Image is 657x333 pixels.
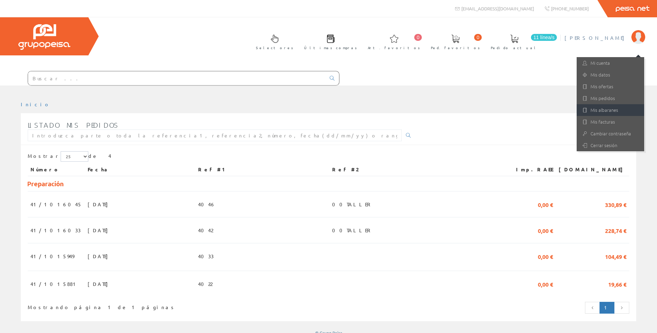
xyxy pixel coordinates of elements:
a: Mis albaranes [577,104,644,116]
select: Mostrar [61,151,88,162]
th: Imp.RAEE [504,163,556,176]
span: 19,66 € [608,278,627,290]
a: Cerrar sesión [577,139,644,151]
span: [DATE] [88,224,112,236]
span: 0 [414,34,422,41]
span: Listado mis pedidos [28,121,119,129]
span: 104,49 € [605,250,627,262]
span: 41/1015949 [30,250,74,262]
a: Página siguiente [614,302,629,314]
a: Mi cuenta [577,57,644,69]
a: Últimas compras [297,29,361,54]
a: Inicio [21,101,50,107]
span: 4046 [198,198,216,210]
span: Art. favoritos [368,44,420,51]
label: Mostrar [28,151,88,162]
input: Introduzca parte o toda la referencia1, referencia2, número, fecha(dd/mm/yy) o rango de fechas(dd... [28,129,402,141]
span: 4033 [198,250,214,262]
span: 41/1016033 [30,224,81,236]
span: [EMAIL_ADDRESS][DOMAIN_NAME] [461,6,534,11]
span: 228,74 € [605,224,627,236]
th: [DOMAIN_NAME] [556,163,629,176]
span: 41/1016045 [30,198,82,210]
span: 11 línea/s [531,34,557,41]
a: Mis facturas [577,116,644,128]
span: [PHONE_NUMBER] [551,6,589,11]
div: de 4 [28,151,629,163]
span: 0,00 € [538,250,553,262]
div: Mostrando página 1 de 1 páginas [28,301,272,311]
span: 00TALLER [332,198,373,210]
span: [DATE] [88,250,112,262]
span: 0,00 € [538,198,553,210]
span: [DATE] [88,278,112,290]
span: 4022 [198,278,212,290]
a: Mis datos [577,69,644,81]
a: Selectores [249,29,297,54]
input: Buscar ... [28,71,326,85]
a: Página actual [600,302,614,314]
th: Ref #2 [329,163,504,176]
span: [PERSON_NAME] [565,34,628,41]
span: Preparación [27,179,64,188]
a: Mis ofertas [577,81,644,92]
span: 330,89 € [605,198,627,210]
span: 0 [474,34,482,41]
a: Página anterior [585,302,600,314]
span: Ped. favoritos [431,44,480,51]
span: Selectores [256,44,293,51]
span: 4042 [198,224,213,236]
span: 41/1015881 [30,278,79,290]
a: Cambiar contraseña [577,128,644,139]
a: [PERSON_NAME] [565,29,645,35]
th: Número [28,163,85,176]
span: 0,00 € [538,224,553,236]
span: [DATE] [88,198,112,210]
span: 0,00 € [538,278,553,290]
span: 00TALLER [332,224,373,236]
a: Mis pedidos [577,92,644,104]
span: Pedido actual [491,44,538,51]
span: Últimas compras [304,44,357,51]
img: Grupo Peisa [18,24,70,50]
th: Ref #1 [195,163,329,176]
th: Fecha [85,163,195,176]
a: 11 línea/s Pedido actual [484,29,559,54]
